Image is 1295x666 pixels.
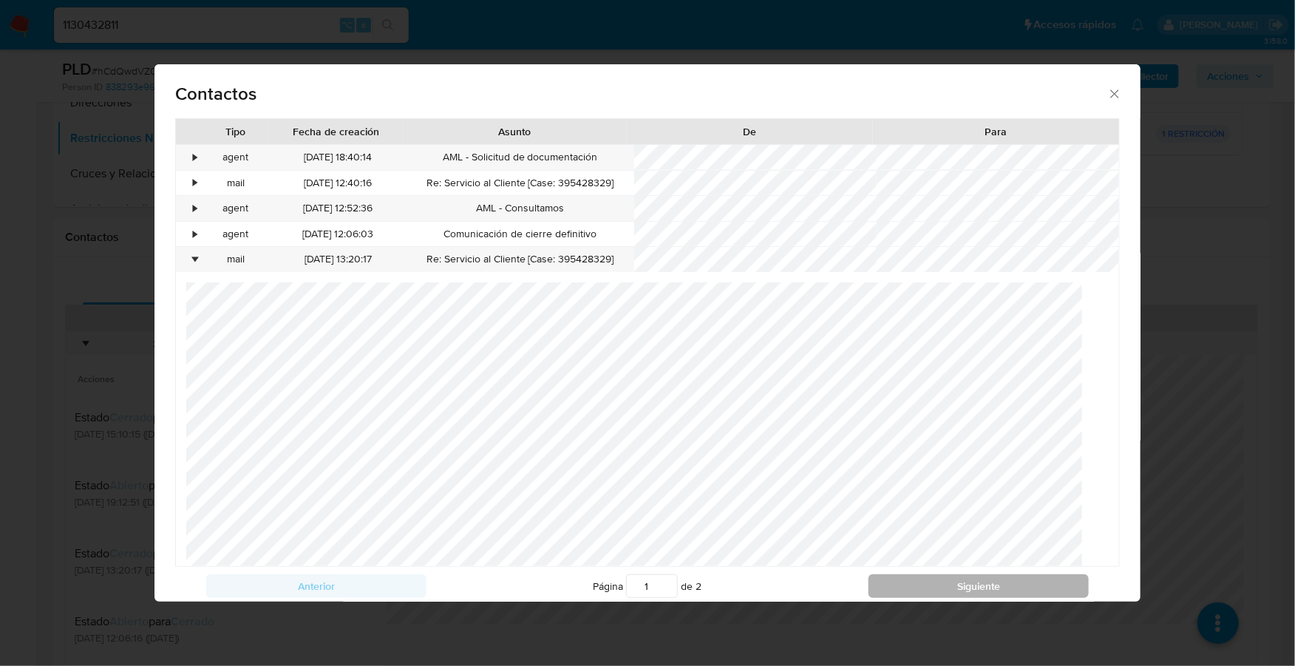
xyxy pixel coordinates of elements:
div: mail [202,171,270,196]
span: Página de [593,574,701,598]
div: • [194,201,197,216]
div: AML - Solicitud de documentación [407,145,634,170]
div: Re: Servicio al Cliente [Case: 395428329] [407,247,634,272]
div: mail [202,247,270,272]
div: Asunto [413,124,616,139]
span: 2 [696,579,701,594]
div: [DATE] 12:40:16 [270,171,407,196]
div: • [194,150,197,165]
div: De [637,124,863,139]
div: Fecha de creación [279,124,393,139]
button: close [1107,86,1121,100]
div: AML - Consultamos [407,196,634,221]
div: • [194,176,197,191]
button: Siguiente [869,574,1090,598]
div: [DATE] 18:40:14 [270,145,407,170]
div: • [194,227,197,242]
div: Tipo [212,124,259,139]
div: Re: Servicio al Cliente [Case: 395428329] [407,171,634,196]
div: • [194,252,197,267]
div: agent [202,196,270,221]
div: [DATE] 12:06:03 [270,222,407,247]
div: agent [202,145,270,170]
div: [DATE] 13:20:17 [270,247,407,272]
div: agent [202,222,270,247]
span: Contactos [175,85,1107,103]
div: Para [883,124,1109,139]
div: Comunicación de cierre definitivo [407,222,634,247]
button: Anterior [206,574,427,598]
div: [DATE] 12:52:36 [270,196,407,221]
